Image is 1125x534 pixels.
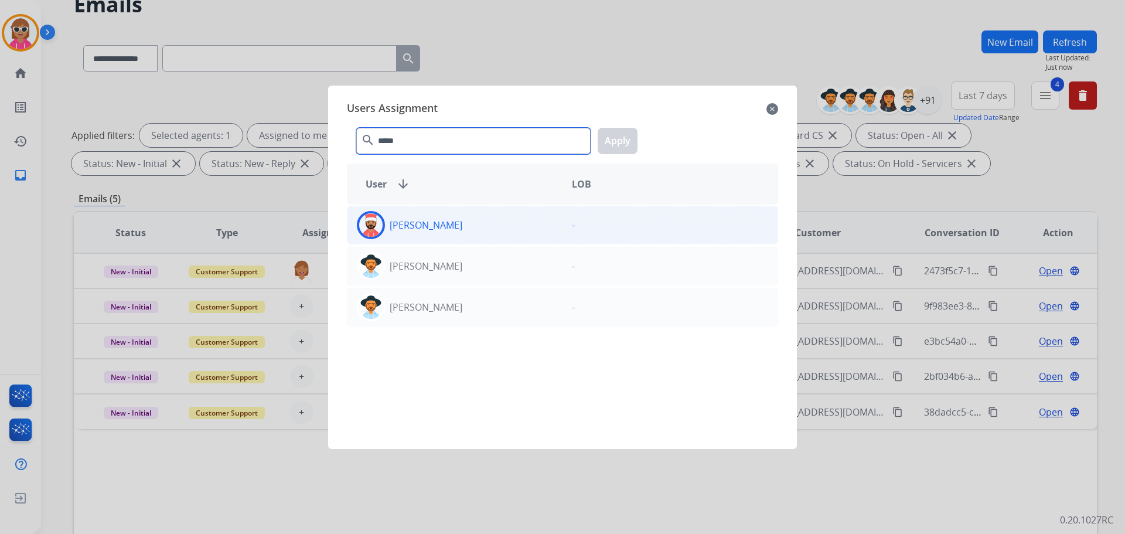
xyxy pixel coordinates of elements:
p: - [572,218,575,232]
span: Users Assignment [347,100,438,118]
div: User [356,177,562,191]
span: LOB [572,177,591,191]
mat-icon: search [361,133,375,147]
mat-icon: close [766,102,778,116]
p: [PERSON_NAME] [390,300,462,314]
p: - [572,259,575,273]
p: [PERSON_NAME] [390,218,462,232]
p: [PERSON_NAME] [390,259,462,273]
button: Apply [598,128,637,154]
mat-icon: arrow_downward [396,177,410,191]
p: - [572,300,575,314]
